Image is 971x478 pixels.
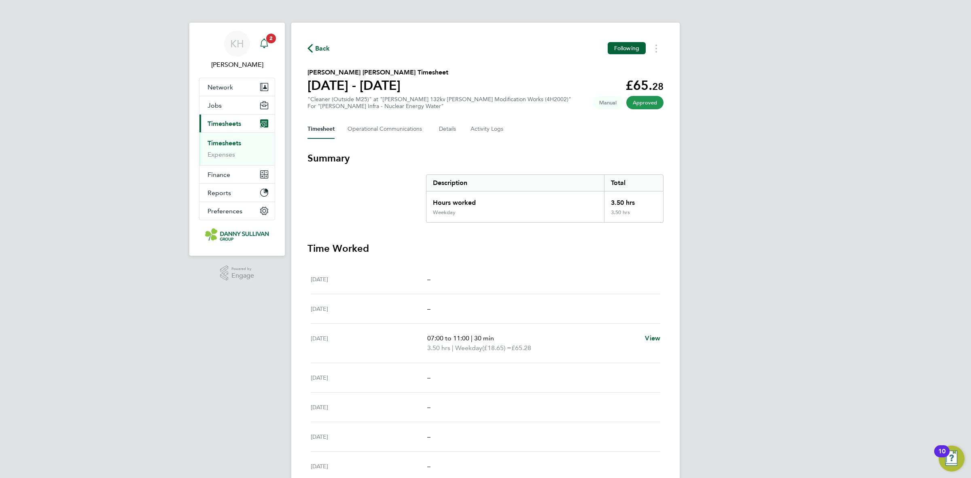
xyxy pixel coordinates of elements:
[199,184,275,202] button: Reports
[208,83,233,91] span: Network
[307,152,664,165] h3: Summary
[315,44,330,53] span: Back
[604,209,663,222] div: 3.50 hrs
[593,96,623,109] span: This timesheet was manually created.
[266,34,276,43] span: 2
[427,433,430,440] span: –
[311,373,427,382] div: [DATE]
[427,374,430,381] span: –
[348,119,426,139] button: Operational Communications
[614,45,639,52] span: Following
[231,266,254,272] span: Powered by
[427,344,450,352] span: 3.50 hrs
[427,462,430,470] span: –
[230,38,244,49] span: KH
[256,31,272,57] a: 2
[307,119,335,139] button: Timesheet
[199,202,275,220] button: Preferences
[427,403,430,411] span: –
[199,31,275,70] a: KH[PERSON_NAME]
[439,119,458,139] button: Details
[427,275,430,283] span: –
[433,209,456,216] div: Weekday
[471,119,505,139] button: Activity Logs
[625,78,664,93] app-decimal: £65.
[220,266,254,281] a: Powered byEngage
[939,446,965,472] button: Open Resource Center, 10 new notifications
[652,81,664,92] span: 28
[482,344,511,352] span: (£18.65) =
[311,304,427,314] div: [DATE]
[208,171,230,178] span: Finance
[231,272,254,279] span: Engage
[649,42,664,55] button: Timesheets Menu
[455,343,482,353] span: Weekday
[199,228,275,241] a: Go to home page
[205,228,269,241] img: dannysullivan-logo-retina.png
[189,23,285,256] nav: Main navigation
[471,334,473,342] span: |
[199,115,275,132] button: Timesheets
[199,96,275,114] button: Jobs
[307,103,571,110] div: For "[PERSON_NAME] Infra - Nuclear Energy Water"
[474,334,494,342] span: 30 min
[307,77,448,93] h1: [DATE] - [DATE]
[307,242,664,255] h3: Time Worked
[311,334,427,353] div: [DATE]
[208,189,231,197] span: Reports
[427,305,430,312] span: –
[426,191,604,209] div: Hours worked
[626,96,664,109] span: This timesheet has been approved.
[311,432,427,442] div: [DATE]
[307,68,448,77] h2: [PERSON_NAME] [PERSON_NAME] Timesheet
[938,451,946,462] div: 10
[199,132,275,165] div: Timesheets
[208,139,241,147] a: Timesheets
[604,175,663,191] div: Total
[199,60,275,70] span: Katie Holland
[311,402,427,412] div: [DATE]
[208,102,222,109] span: Jobs
[645,334,660,343] a: View
[645,334,660,342] span: View
[208,151,235,158] a: Expenses
[311,274,427,284] div: [DATE]
[511,344,531,352] span: £65.28
[307,43,330,53] button: Back
[208,120,241,127] span: Timesheets
[311,461,427,471] div: [DATE]
[199,78,275,96] button: Network
[604,191,663,209] div: 3.50 hrs
[426,174,664,223] div: Summary
[427,334,469,342] span: 07:00 to 11:00
[199,166,275,183] button: Finance
[426,175,604,191] div: Description
[608,42,646,54] button: Following
[307,96,571,110] div: "Cleaner (Outside M25)" at "[PERSON_NAME] 132kv [PERSON_NAME] Modification Works (4H2002)"
[452,344,454,352] span: |
[208,207,242,215] span: Preferences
